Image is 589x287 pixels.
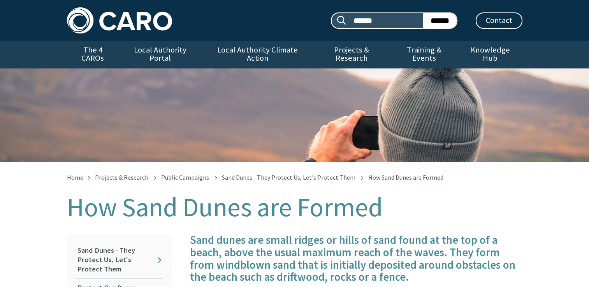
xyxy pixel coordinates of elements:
a: Public Campaigns [161,173,209,181]
a: Sand Dunes - They Protect Us, Let's Protect Them [76,241,163,278]
a: Projects & Research [313,41,390,68]
a: Home [67,173,83,181]
a: Local Authority Climate Action [202,41,313,68]
h1: How Sand Dunes are Formed [67,193,522,222]
a: Sand Dunes - They Protect Us, Let's Protect Them [222,173,355,181]
a: The 4 CAROs [67,41,119,68]
a: Local Authority Portal [119,41,202,68]
a: Training & Events [390,41,458,68]
span: How Sand Dunes are Formed [368,173,443,181]
img: Caro logo [67,7,172,33]
a: Contact [476,12,522,29]
a: Projects & Research [95,173,148,181]
a: Knowledge Hub [458,41,522,68]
